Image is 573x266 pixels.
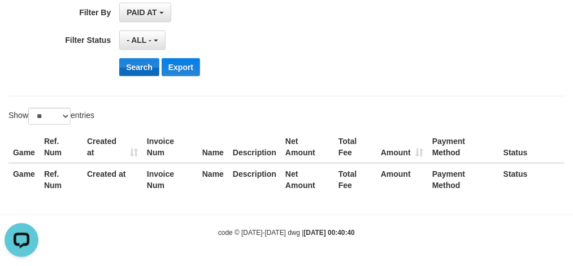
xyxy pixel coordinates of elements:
th: Total Fee [334,131,376,163]
th: Payment Method [428,131,499,163]
th: Game [8,131,40,163]
strong: [DATE] 00:40:40 [304,229,355,237]
button: Open LiveChat chat widget [5,5,38,38]
button: Search [119,58,159,76]
th: Description [228,131,281,163]
span: PAID AT [127,8,157,17]
th: Ref. Num [40,163,83,195]
button: - ALL - [119,30,165,50]
span: - ALL - [127,36,151,45]
small: code © [DATE]-[DATE] dwg | [218,229,355,237]
th: Invoice Num [142,163,198,195]
th: Payment Method [428,163,499,195]
th: Game [8,163,40,195]
button: Export [162,58,200,76]
th: Invoice Num [142,131,198,163]
th: Amount [376,163,428,195]
th: Created at [83,131,142,163]
th: Description [228,163,281,195]
th: Name [198,163,228,195]
th: Status [499,131,565,163]
th: Created at [83,163,142,195]
label: Show entries [8,108,94,125]
th: Net Amount [281,163,334,195]
th: Total Fee [334,163,376,195]
th: Net Amount [281,131,334,163]
select: Showentries [28,108,71,125]
th: Ref. Num [40,131,83,163]
th: Status [499,163,565,195]
th: Name [198,131,228,163]
th: Amount [376,131,428,163]
button: PAID AT [119,3,171,22]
